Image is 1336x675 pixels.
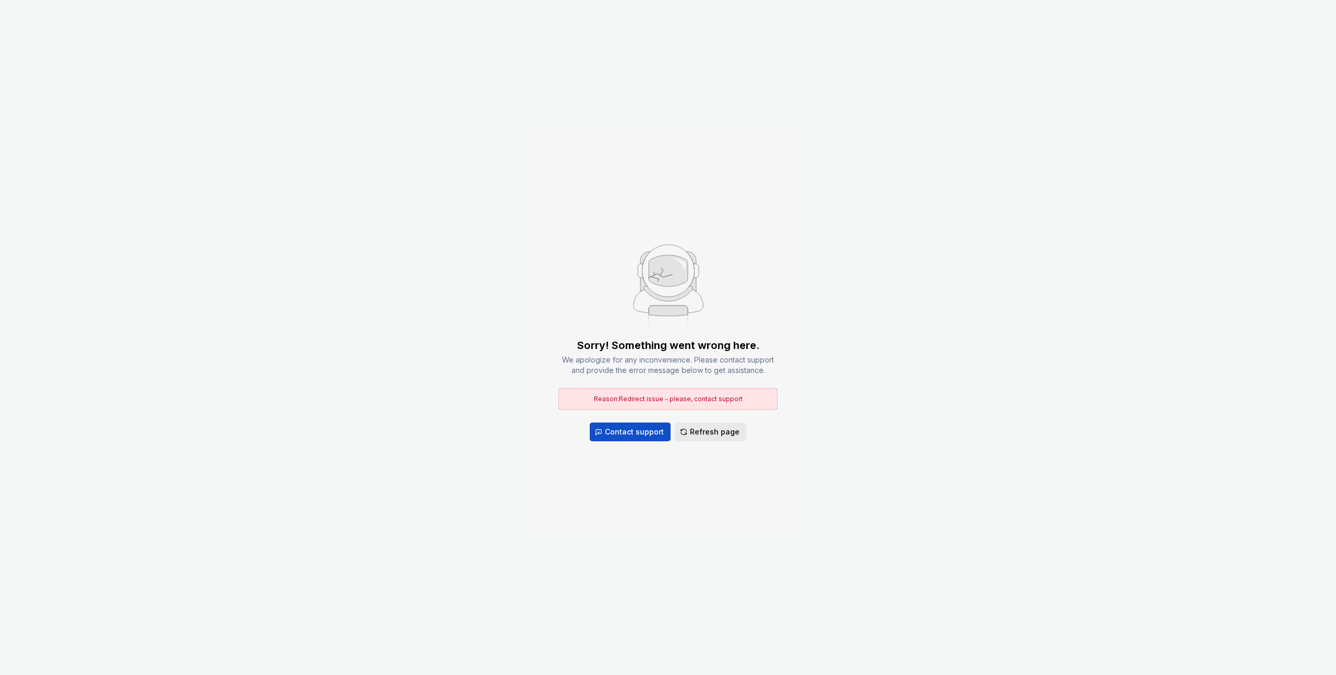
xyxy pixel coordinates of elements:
div: Sorry! Something went wrong here. [577,338,759,353]
div: We apologize for any inconvenience. Please contact support and provide the error message below to... [558,355,778,376]
button: Contact support [590,423,671,441]
span: Refresh page [690,427,739,437]
span: Contact support [605,427,664,437]
span: Reason: Redirect issue - please, contact support [594,395,743,403]
button: Refresh page [675,423,746,441]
